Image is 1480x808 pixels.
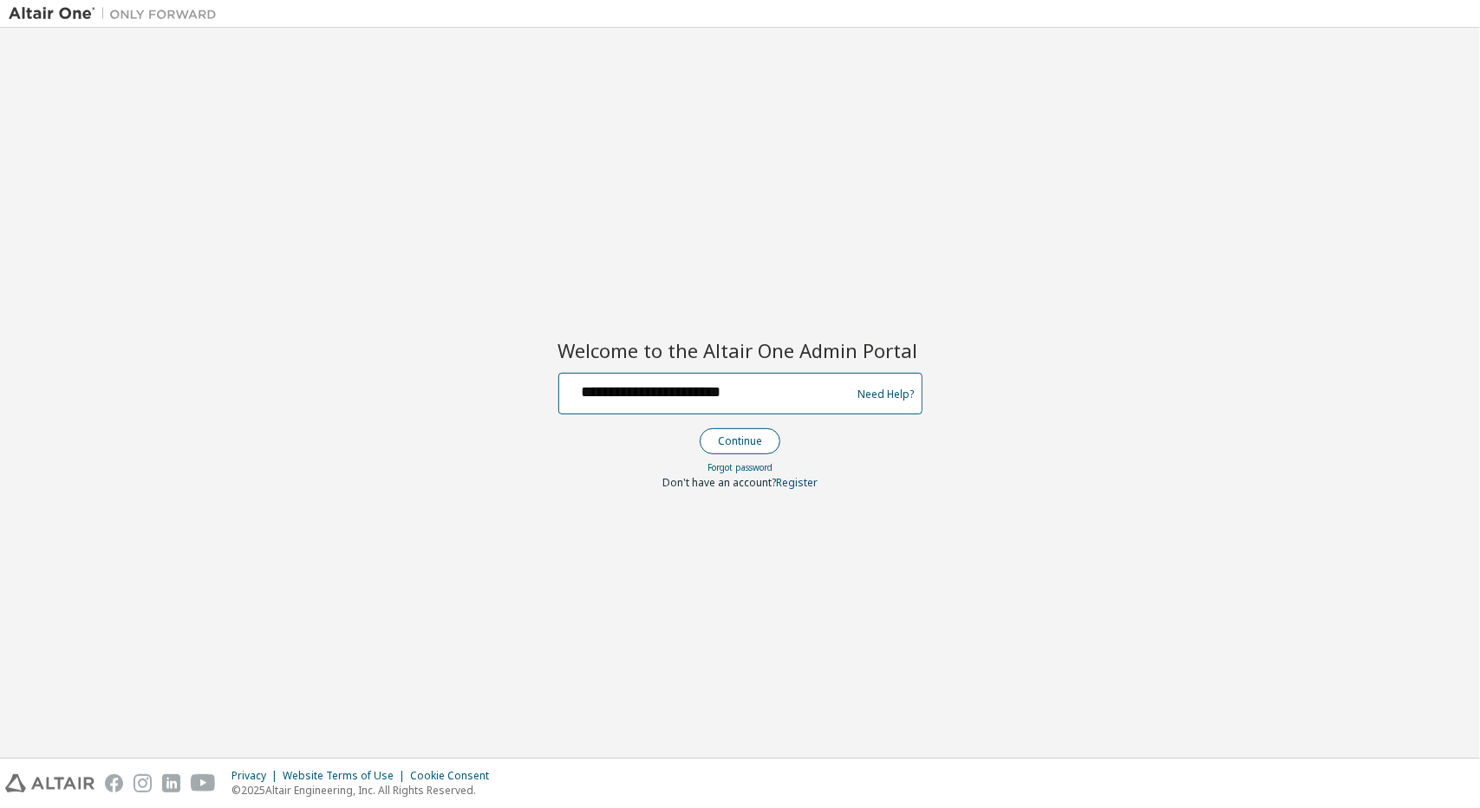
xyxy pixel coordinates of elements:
img: facebook.svg [105,774,123,792]
span: Don't have an account? [662,475,776,490]
h2: Welcome to the Altair One Admin Portal [558,338,923,362]
p: © 2025 Altair Engineering, Inc. All Rights Reserved. [231,783,499,798]
div: Privacy [231,769,283,783]
div: Website Terms of Use [283,769,410,783]
img: instagram.svg [134,774,152,792]
div: Cookie Consent [410,769,499,783]
img: altair_logo.svg [5,774,95,792]
img: linkedin.svg [162,774,180,792]
button: Continue [700,428,780,454]
img: youtube.svg [191,774,216,792]
img: Altair One [9,5,225,23]
a: Register [776,475,818,490]
a: Forgot password [707,461,773,473]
